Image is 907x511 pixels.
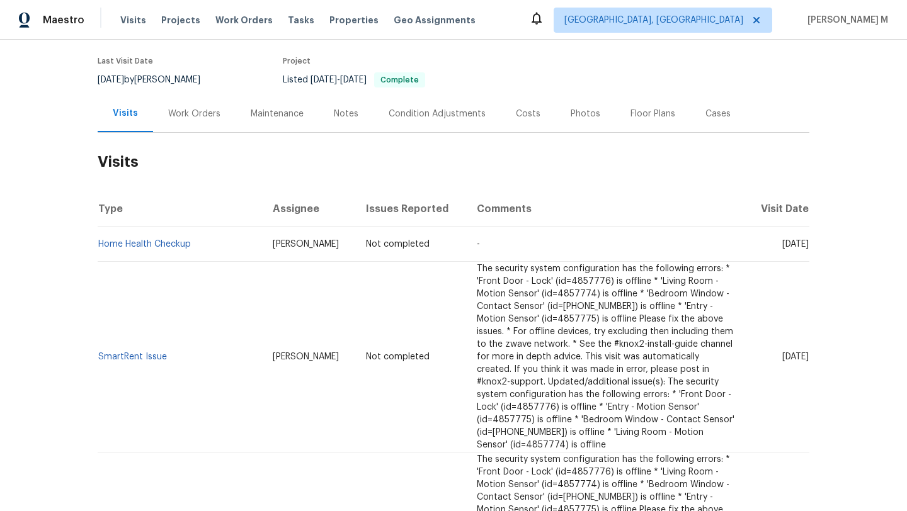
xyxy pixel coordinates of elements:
span: Last Visit Date [98,57,153,65]
th: Assignee [263,191,356,227]
div: by [PERSON_NAME] [98,72,215,87]
div: Condition Adjustments [389,108,486,120]
span: - [311,76,367,84]
span: Visits [120,14,146,26]
span: [PERSON_NAME] [273,240,339,249]
span: [PERSON_NAME] [273,352,339,361]
th: Type [98,191,263,227]
th: Issues Reported [356,191,467,227]
span: [DATE] [98,76,124,84]
a: Home Health Checkup [98,240,191,249]
span: Work Orders [215,14,273,26]
th: Comments [467,191,746,227]
span: Projects [161,14,200,26]
div: Visits [113,107,138,120]
div: Work Orders [168,108,220,120]
span: Maestro [43,14,84,26]
a: SmartRent Issue [98,352,167,361]
span: Listed [283,76,425,84]
span: [PERSON_NAME] M [802,14,888,26]
div: Notes [334,108,358,120]
span: Not completed [366,352,430,361]
span: Properties [329,14,379,26]
div: Costs [516,108,540,120]
span: [DATE] [782,240,809,249]
div: Maintenance [251,108,304,120]
div: Floor Plans [630,108,675,120]
div: Cases [705,108,731,120]
span: [DATE] [782,352,809,361]
span: [DATE] [340,76,367,84]
span: Not completed [366,240,430,249]
h2: Visits [98,133,809,191]
span: [DATE] [311,76,337,84]
div: Photos [571,108,600,120]
span: - [477,240,480,249]
span: Tasks [288,16,314,25]
span: Complete [375,76,424,84]
span: [GEOGRAPHIC_DATA], [GEOGRAPHIC_DATA] [564,14,743,26]
span: Project [283,57,311,65]
span: The security system configuration has the following errors: * 'Front Door - Lock' (id=4857776) is... [477,264,734,449]
th: Visit Date [746,191,809,227]
span: Geo Assignments [394,14,476,26]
